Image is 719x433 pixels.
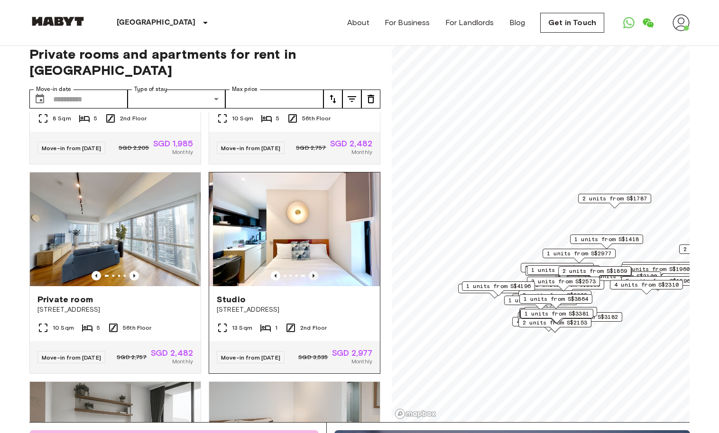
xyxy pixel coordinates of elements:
[518,312,591,326] div: Map marker
[330,139,372,148] span: SGD 2,482
[151,349,193,357] span: SGD 2,482
[531,280,604,295] div: Map marker
[53,324,74,332] span: 10 Sqm
[625,265,690,273] span: 1 units from S$1960
[342,90,361,108] button: tune
[582,194,647,203] span: 2 units from S$1787
[271,271,280,280] button: Previous image
[94,114,97,123] span: 5
[29,46,380,78] span: Private rooms and apartments for rent in [GEOGRAPHIC_DATA]
[570,235,643,249] div: Map marker
[516,317,581,326] span: 4 units from S$1680
[531,277,596,286] span: 3 units from S$2573
[558,266,631,281] div: Map marker
[509,17,525,28] a: Blog
[172,357,193,366] span: Monthly
[621,264,694,279] div: Map marker
[213,172,384,286] img: Marketing picture of unit SG-01-110-001-001
[323,90,342,108] button: tune
[276,114,279,123] span: 5
[37,294,93,305] span: Private room
[347,17,369,28] a: About
[92,271,101,280] button: Previous image
[540,13,604,33] a: Get in Touch
[172,148,193,156] span: Monthly
[519,294,592,309] div: Map marker
[519,308,592,323] div: Map marker
[466,282,531,290] span: 1 units from S$4196
[232,324,252,332] span: 13 Sqm
[29,17,86,26] img: Habyt
[117,17,196,28] p: [GEOGRAPHIC_DATA]
[300,324,327,332] span: 2nd Floor
[53,114,71,123] span: 8 Sqm
[614,280,679,289] span: 4 units from S$2310
[120,114,147,123] span: 2nd Floor
[458,284,531,298] div: Map marker
[392,35,690,422] canvas: Map
[525,266,601,281] div: Map marker
[562,267,627,275] span: 2 units from S$1859
[673,14,690,31] img: avatar
[578,194,651,208] div: Map marker
[553,313,618,321] span: 1 units from S$3182
[559,267,632,281] div: Map marker
[30,90,49,108] button: Choose date
[508,296,573,305] span: 1 units from S$2704
[296,144,326,152] span: SGD 2,757
[574,235,639,244] span: 1 units from S$1418
[531,266,596,274] span: 1 units from S$3024
[588,271,661,286] div: Map marker
[217,294,246,305] span: Studio
[520,309,593,324] div: Map marker
[543,249,616,263] div: Map marker
[97,324,100,332] span: 5
[153,139,193,148] span: SGD 1,985
[29,172,201,374] a: Marketing picture of unit SG-01-072-003-04Previous imagePrevious imagePrivate room[STREET_ADDRESS...
[42,354,101,361] span: Move-in from [DATE]
[525,309,589,318] span: 1 units from S$3381
[626,262,694,271] span: 10 units from S$1644
[298,353,328,361] span: SGD 3,535
[134,85,167,93] label: Type of stay
[592,272,657,280] span: 2 units from S$2100
[518,318,591,333] div: Map marker
[209,172,380,374] a: Previous imagePrevious imageStudio[STREET_ADDRESS]13 Sqm12nd FloorMove-in from [DATE]SGD 3,535SGD...
[232,114,253,123] span: 10 Sqm
[527,265,600,280] div: Map marker
[129,271,139,280] button: Previous image
[36,85,71,93] label: Move-in date
[549,312,622,327] div: Map marker
[638,13,657,32] a: Open WeChat
[332,349,372,357] span: SGD 2,977
[622,262,698,277] div: Map marker
[395,408,436,419] a: Mapbox logo
[524,295,588,303] span: 1 units from S$3864
[361,90,380,108] button: tune
[123,324,152,332] span: 56th Floor
[221,144,280,152] span: Move-in from [DATE]
[119,144,149,152] span: SGD 2,205
[217,305,372,315] span: [STREET_ADDRESS]
[309,271,318,280] button: Previous image
[504,296,577,310] div: Map marker
[621,276,694,291] div: Map marker
[619,13,638,32] a: Open WhatsApp
[37,305,193,315] span: [STREET_ADDRESS]
[521,263,594,278] div: Map marker
[547,249,611,258] span: 1 units from S$2977
[42,144,101,152] span: Move-in from [DATE]
[445,17,494,28] a: For Landlords
[302,114,331,123] span: 56th Floor
[221,354,280,361] span: Move-in from [DATE]
[520,309,593,324] div: Map marker
[351,148,372,156] span: Monthly
[462,281,535,296] div: Map marker
[351,357,372,366] span: Monthly
[385,17,430,28] a: For Business
[30,172,201,286] img: Marketing picture of unit SG-01-072-003-04
[610,280,683,295] div: Map marker
[528,307,593,316] span: 1 units from S$4200
[626,277,690,285] span: 5 units from S$1596
[232,85,258,93] label: Max price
